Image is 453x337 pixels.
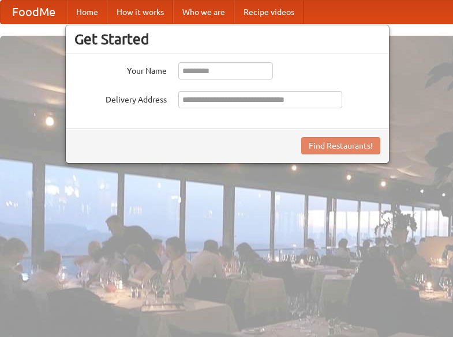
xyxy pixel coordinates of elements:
[301,137,380,154] button: Find Restaurants!
[74,31,380,48] h3: Get Started
[234,1,304,24] a: Recipe videos
[173,1,234,24] a: Who we are
[74,62,167,77] label: Your Name
[74,91,167,105] label: Delivery Address
[67,1,107,24] a: Home
[107,1,173,24] a: How it works
[1,1,67,24] a: FoodMe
